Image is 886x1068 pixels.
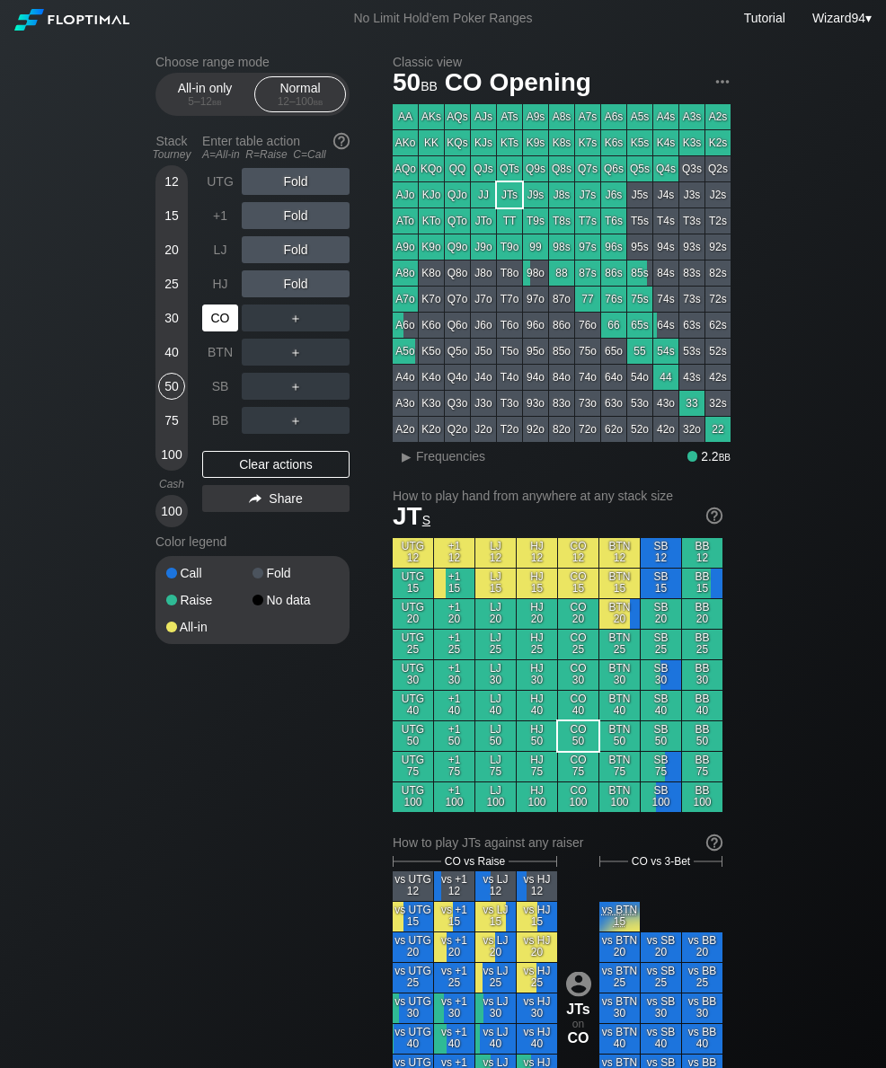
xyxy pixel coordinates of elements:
div: QJo [445,182,470,207]
div: BB 30 [682,660,722,690]
span: JT [393,502,430,530]
div: +1 [202,202,238,229]
div: Raise [166,594,253,606]
div: UTG 40 [393,691,433,720]
div: HJ 25 [517,630,557,659]
div: Fold [242,202,350,229]
div: 84s [653,260,678,286]
div: 85o [549,339,574,364]
div: T3s [679,208,704,234]
div: A5s [627,104,652,129]
div: K6s [601,130,626,155]
div: 42o [653,417,678,442]
div: KQs [445,130,470,155]
div: K7o [419,287,444,312]
div: BTN 15 [599,569,640,598]
div: 52o [627,417,652,442]
div: ▾ [808,8,874,28]
span: Wizard94 [812,11,865,25]
div: Q6s [601,156,626,181]
div: 30 [158,305,185,331]
div: K2s [705,130,731,155]
div: 73o [575,391,600,416]
div: 93o [523,391,548,416]
div: K2o [419,417,444,442]
div: Clear actions [202,451,350,478]
div: Share [202,485,350,512]
img: share.864f2f62.svg [249,494,261,504]
div: J6s [601,182,626,207]
div: +1 50 [434,721,474,751]
div: 32s [705,391,731,416]
div: All-in [166,621,253,633]
div: HJ 12 [517,538,557,568]
div: LJ 50 [475,721,516,751]
div: SB 40 [641,691,681,720]
div: 86s [601,260,626,286]
div: Q5o [445,339,470,364]
div: ATo [393,208,418,234]
div: 95s [627,234,652,260]
div: T4s [653,208,678,234]
div: LJ 25 [475,630,516,659]
div: T8o [497,260,522,286]
div: T6o [497,313,522,338]
div: A6s [601,104,626,129]
div: J8o [471,260,496,286]
div: 52s [705,339,731,364]
div: 94s [653,234,678,260]
div: 43s [679,365,704,390]
div: Q5s [627,156,652,181]
div: BB 25 [682,630,722,659]
div: HJ 30 [517,660,557,690]
div: J8s [549,182,574,207]
div: CO 50 [558,721,598,751]
div: K3o [419,391,444,416]
div: SB 12 [641,538,681,568]
div: Fold [242,168,350,195]
div: ＋ [242,305,350,331]
img: Floptimal logo [14,9,129,31]
div: A4s [653,104,678,129]
div: 40 [158,339,185,366]
div: BTN 25 [599,630,640,659]
div: 62o [601,417,626,442]
div: J5s [627,182,652,207]
div: KK [419,130,444,155]
div: BB 20 [682,599,722,629]
div: J2s [705,182,731,207]
div: 100 [158,441,185,468]
div: K4o [419,365,444,390]
div: 97o [523,287,548,312]
div: JTs [497,182,522,207]
div: 54s [653,339,678,364]
div: 74s [653,287,678,312]
div: 85s [627,260,652,286]
div: 44 [653,365,678,390]
div: BB 12 [682,538,722,568]
div: Stack [148,127,195,168]
div: No Limit Hold’em Poker Ranges [326,11,559,30]
div: A3o [393,391,418,416]
div: T9s [523,208,548,234]
div: CO 75 [558,752,598,781]
div: +1 15 [434,569,474,598]
div: 92o [523,417,548,442]
div: 82s [705,260,731,286]
div: UTG 25 [393,630,433,659]
span: bb [719,449,731,463]
div: K6o [419,313,444,338]
div: T7o [497,287,522,312]
div: TT [497,208,522,234]
div: A3s [679,104,704,129]
div: KQo [419,156,444,181]
div: BB [202,407,238,434]
div: 83s [679,260,704,286]
div: T2s [705,208,731,234]
div: 64o [601,365,626,390]
div: LJ 75 [475,752,516,781]
div: All-in only [164,77,246,111]
a: Tutorial [744,11,785,25]
div: J4o [471,365,496,390]
div: KTo [419,208,444,234]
